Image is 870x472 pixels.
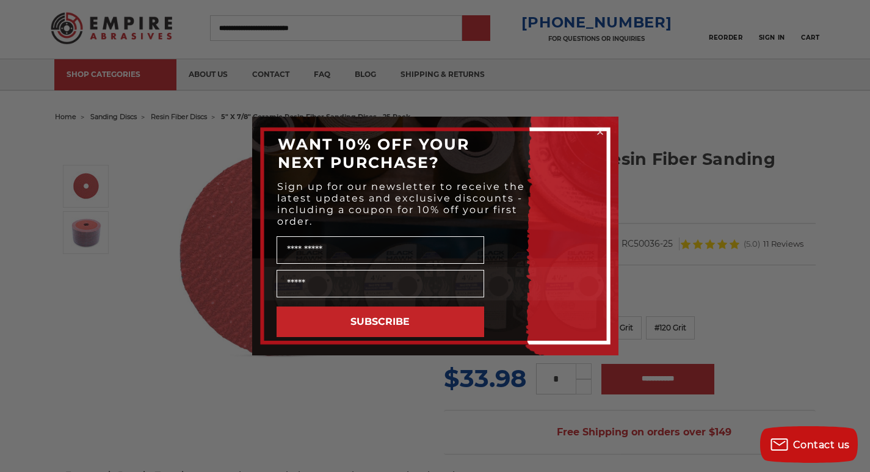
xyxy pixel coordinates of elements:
span: WANT 10% OFF YOUR NEXT PURCHASE? [278,135,469,172]
span: Sign up for our newsletter to receive the latest updates and exclusive discounts - including a co... [277,181,525,227]
button: SUBSCRIBE [277,307,484,337]
button: Close dialog [594,126,606,138]
span: Contact us [793,439,850,451]
button: Contact us [760,426,858,463]
input: Email [277,270,484,297]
